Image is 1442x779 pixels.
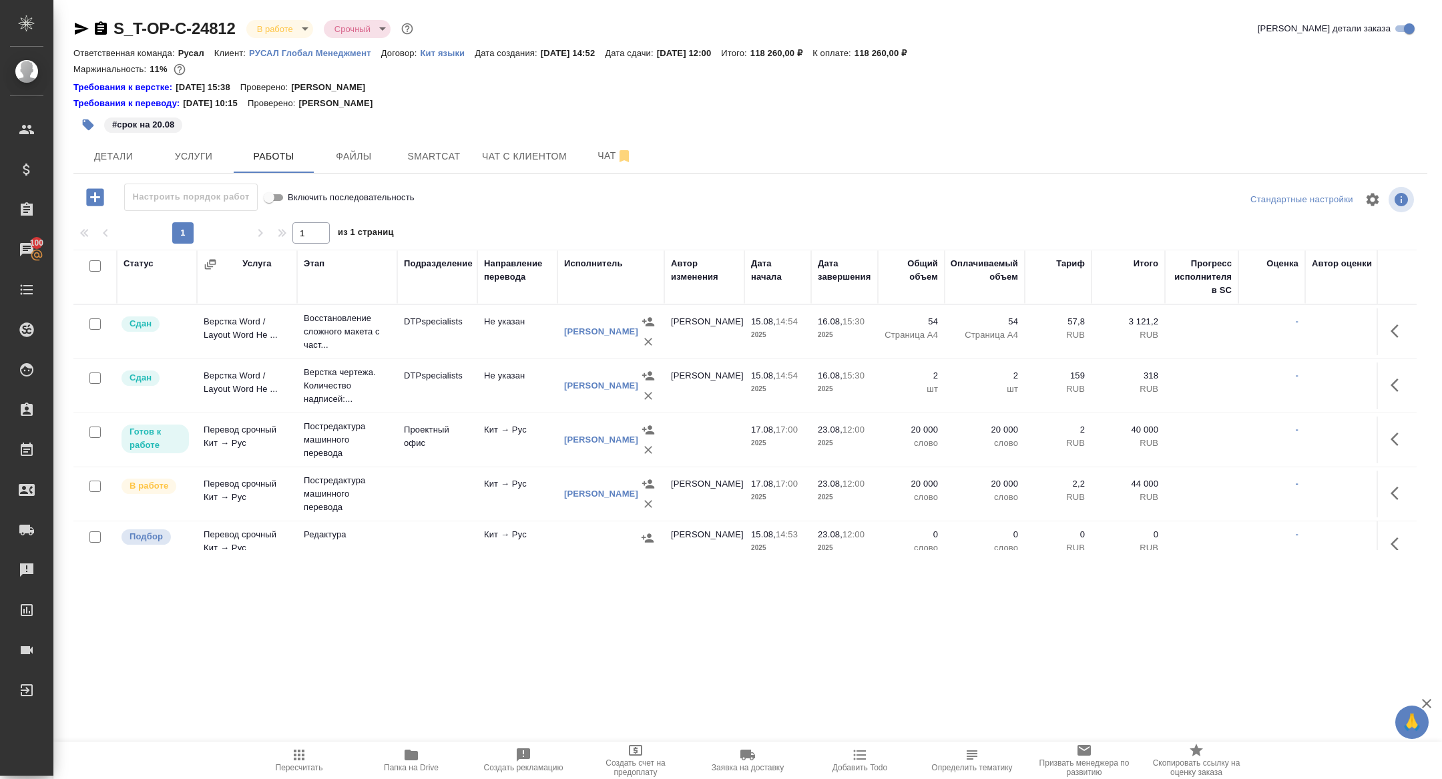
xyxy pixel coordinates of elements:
p: RUB [1098,437,1158,450]
p: 2 [951,369,1018,382]
p: RUB [1031,541,1085,555]
div: Нажми, чтобы открыть папку с инструкцией [73,97,183,110]
div: Исполнитель выполняет работу [120,477,190,495]
span: 100 [22,236,52,250]
td: DTPspecialists [397,362,477,409]
button: Назначить [638,366,658,386]
a: S_T-OP-C-24812 [113,19,236,37]
p: Верстка чертежа. Количество надписей:... [304,366,391,406]
p: RUB [1098,541,1158,555]
span: Чат с клиентом [482,148,567,165]
span: Услуги [162,148,226,165]
p: Редактура [304,528,391,541]
p: 2 [1031,423,1085,437]
button: Здесь прячутся важные кнопки [1383,315,1415,347]
a: Требования к верстке: [73,81,176,94]
button: Назначить [638,474,658,494]
button: Призвать менеджера по развитию [1028,742,1140,779]
p: 0 [1098,528,1158,541]
button: Здесь прячутся важные кнопки [1383,528,1415,560]
a: [PERSON_NAME] [564,380,638,391]
a: - [1296,425,1298,435]
button: 🙏 [1395,706,1429,739]
p: [DATE] 12:00 [657,48,722,58]
p: Клиент: [214,48,249,58]
p: [PERSON_NAME] [291,81,375,94]
td: [PERSON_NAME] [664,308,744,355]
p: 15:30 [843,316,865,326]
td: Перевод срочный Кит → Рус [197,471,297,517]
p: Сдан [130,371,152,384]
p: [DATE] 14:52 [541,48,606,58]
button: Доп статусы указывают на важность/срочность заказа [399,20,416,37]
td: [PERSON_NAME] [664,362,744,409]
button: Удалить [638,386,658,406]
button: Здесь прячутся важные кнопки [1383,369,1415,401]
span: Smartcat [402,148,466,165]
p: 14:53 [776,529,798,539]
a: - [1296,370,1298,380]
p: слово [951,437,1018,450]
td: Кит → Рус [477,521,557,568]
td: Кит → Рус [477,471,557,517]
p: 16.08, [818,370,843,380]
p: 14:54 [776,370,798,380]
span: из 1 страниц [338,224,394,244]
p: 23.08, [818,425,843,435]
span: срок на 20.08 [103,118,184,129]
p: 54 [951,315,1018,328]
p: Постредактура машинного перевода [304,420,391,460]
span: Добавить Todo [832,763,887,772]
p: 20 000 [951,423,1018,437]
p: Восстановление сложного макета с част... [304,312,391,352]
p: слово [951,541,1018,555]
p: 2025 [818,541,871,555]
button: Добавить Todo [804,742,916,779]
td: DTPspecialists [397,308,477,355]
span: Детали [81,148,146,165]
p: 15:30 [843,370,865,380]
p: [DATE] 15:38 [176,81,240,94]
button: Добавить работу [77,184,113,211]
div: Прогресс исполнителя в SC [1172,257,1232,297]
p: Сдан [130,317,152,330]
div: Этап [304,257,324,270]
p: 40 000 [1098,423,1158,437]
div: Оплачиваемый объем [951,257,1018,284]
p: RUB [1098,491,1158,504]
span: Создать рекламацию [484,763,563,772]
div: Итого [1134,257,1158,270]
p: 118 260,00 ₽ [855,48,917,58]
div: Оценка [1266,257,1298,270]
p: 2025 [818,437,871,450]
p: RUB [1031,491,1085,504]
div: Направление перевода [484,257,551,284]
td: Кит → Рус [477,417,557,463]
p: RUB [1031,382,1085,396]
button: Заявка на доставку [692,742,804,779]
td: Верстка Word / Layout Word Не ... [197,308,297,355]
p: 20 000 [951,477,1018,491]
p: 17.08, [751,479,776,489]
p: слово [885,541,938,555]
td: Не указан [477,362,557,409]
div: Статус [124,257,154,270]
p: RUB [1098,382,1158,396]
td: [PERSON_NAME] [664,521,744,568]
div: Автор изменения [671,257,738,284]
a: [PERSON_NAME] [564,326,638,336]
p: 44 000 [1098,477,1158,491]
span: Призвать менеджера по развитию [1036,758,1132,777]
span: 🙏 [1401,708,1423,736]
span: Определить тематику [931,763,1012,772]
button: Здесь прячутся важные кнопки [1383,423,1415,455]
a: - [1296,316,1298,326]
p: RUB [1031,437,1085,450]
p: Готов к работе [130,425,181,452]
p: 2025 [818,382,871,396]
svg: Отписаться [616,148,632,164]
a: Требования к переводу: [73,97,183,110]
a: 100 [3,233,50,266]
div: Тариф [1056,257,1085,270]
p: 2025 [751,437,804,450]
